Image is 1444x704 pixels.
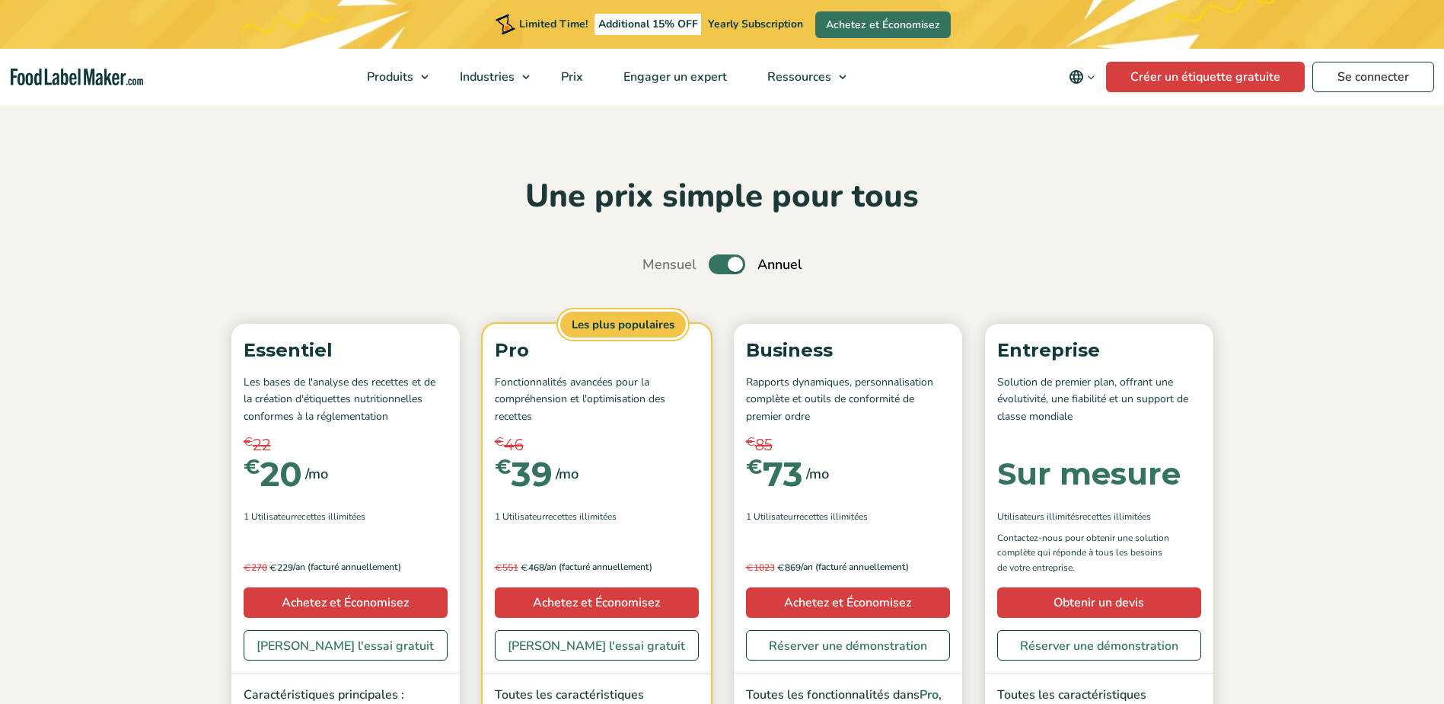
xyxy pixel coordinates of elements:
span: Additional 15% OFF [594,14,702,35]
span: € [495,562,502,573]
p: Essentiel [244,336,448,365]
del: 551 [495,562,518,574]
del: 270 [244,562,267,574]
span: Limited Time! [519,17,588,31]
a: Achetez et Économisez [244,587,448,618]
span: Yearly Subscription [708,17,803,31]
div: Sur mesure [997,459,1181,489]
a: Se connecter [1312,62,1434,92]
span: € [244,457,260,477]
button: Change language [1058,62,1106,92]
a: [PERSON_NAME] l'essai gratuit [244,630,448,661]
span: 1 Utilisateur [746,510,796,523]
a: Obtenir un devis [997,587,1201,618]
span: Recettes illimitées [294,510,365,523]
span: 229 [244,560,293,575]
p: Solution de premier plan, offrant une évolutivité, une fiabilité et un support de classe mondiale [997,374,1201,425]
span: 1 Utilisateur [244,510,294,523]
div: 20 [244,457,302,491]
a: Prix [541,49,600,105]
span: /an (facturé annuellement) [801,560,909,575]
span: € [521,562,528,573]
span: € [495,434,504,451]
span: 1 Utilisateur [495,510,545,523]
a: [PERSON_NAME] l'essai gratuit [495,630,699,661]
span: Recettes illimitées [796,510,868,523]
span: /mo [305,463,328,485]
span: 22 [253,434,271,456]
span: € [777,562,785,573]
span: /an (facturé annuellement) [544,560,652,575]
a: Food Label Maker homepage [11,69,143,86]
span: Produits [362,69,415,85]
span: Annuel [757,254,802,275]
p: Fonctionnalités avancées pour la compréhension et l'optimisation des recettes [495,374,699,425]
span: Prix [556,69,585,85]
a: Achetez et Économisez [815,11,951,38]
span: Recettes illimitées [1079,510,1151,523]
span: € [746,562,754,573]
a: Engager un expert [604,49,744,105]
a: Achetez et Économisez [495,587,699,618]
span: € [746,457,763,477]
span: /an (facturé annuellement) [293,560,401,575]
span: Industries [455,69,516,85]
span: 46 [504,434,524,456]
span: Ressources [763,69,833,85]
a: Réserver une démonstration [997,630,1201,661]
a: Industries [440,49,537,105]
span: Utilisateurs illimités [997,510,1079,523]
p: Business [746,336,950,365]
span: € [244,562,251,573]
p: Entreprise [997,336,1201,365]
span: Pro [920,686,939,703]
span: /mo [556,463,579,485]
span: € [244,434,253,451]
a: Réserver une démonstration [746,630,950,661]
label: Toggle [709,254,745,274]
a: Ressources [748,49,854,105]
del: 1023 [746,562,775,574]
span: Mensuel [642,254,696,275]
p: Rapports dynamiques, personnalisation complète et outils de conformité de premier ordre [746,374,950,425]
span: Recettes illimitées [545,510,617,523]
span: 85 [755,434,773,456]
p: Les bases de l'analyse des recettes et de la création d'étiquettes nutritionnelles conformes à la... [244,374,448,425]
span: Engager un expert [619,69,728,85]
h2: Une prix simple pour tous [224,176,1221,218]
span: 468 [495,560,544,575]
div: 39 [495,457,553,491]
p: Pro [495,336,699,365]
span: € [269,562,277,573]
a: Créer un étiquette gratuite [1106,62,1305,92]
span: Les plus populaires [558,309,688,341]
a: Produits [347,49,436,105]
div: 73 [746,457,803,491]
span: € [495,457,512,477]
span: 869 [746,560,801,575]
p: Contactez-nous pour obtenir une solution complète qui réponde à tous les besoins de votre entrepr... [997,531,1172,575]
a: Achetez et Économisez [746,587,950,618]
span: /mo [806,463,829,485]
span: € [746,434,755,451]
